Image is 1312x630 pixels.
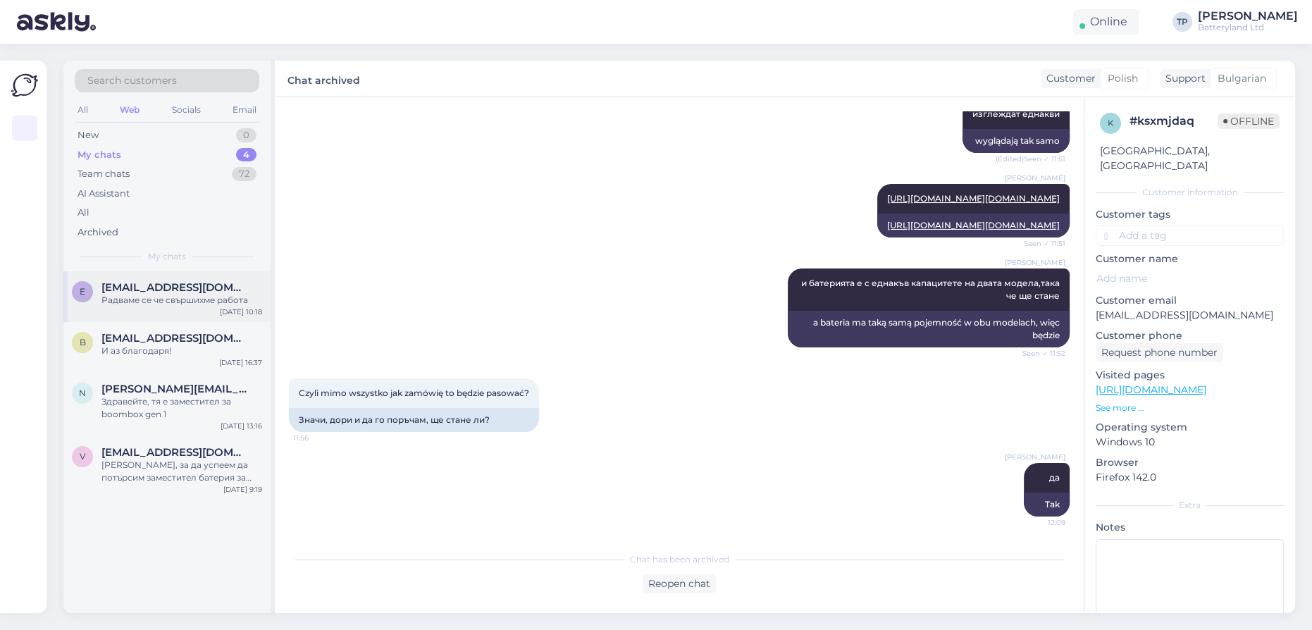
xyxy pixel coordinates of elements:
[80,286,85,297] span: e
[78,206,89,220] div: All
[287,69,360,88] label: Chat archived
[643,574,716,593] div: Reopen chat
[1096,470,1284,485] p: Firefox 142.0
[293,433,346,443] span: 11:56
[236,148,256,162] div: 4
[1096,186,1284,199] div: Customer information
[1005,452,1065,462] span: [PERSON_NAME]
[1096,328,1284,343] p: Customer phone
[887,193,1060,204] a: [URL][DOMAIN_NAME][DOMAIN_NAME]
[219,357,262,368] div: [DATE] 16:37
[1041,71,1096,86] div: Customer
[1073,9,1139,35] div: Online
[1218,71,1266,86] span: Bulgarian
[101,446,248,459] span: vanesahristeva7@gmail.com
[963,129,1070,153] div: wyglądają tak samo
[78,128,99,142] div: New
[101,332,248,345] span: biuro@areskomputer.com.pl
[788,311,1070,347] div: a bateria ma taką samą pojemność w obu modelach, więc będzie
[101,281,248,294] span: evelyna99@abv.bg
[1108,118,1114,128] span: k
[1096,293,1284,308] p: Customer email
[289,408,539,432] div: Значи, дори и да го поръчам, ще стане ли?
[79,388,86,398] span: n
[1172,12,1192,32] div: TP
[87,73,177,88] span: Search customers
[1198,22,1298,33] div: Batteryland Ltd
[232,167,256,181] div: 72
[1096,252,1284,266] p: Customer name
[1013,238,1065,249] span: Seen ✓ 11:51
[236,128,256,142] div: 0
[230,101,259,119] div: Email
[101,345,262,357] div: И аз благодаря!
[1096,368,1284,383] p: Visited pages
[1049,472,1060,483] span: да
[1096,435,1284,450] p: Windows 10
[1005,257,1065,268] span: [PERSON_NAME]
[223,484,262,495] div: [DATE] 9:19
[80,451,85,462] span: v
[1100,144,1280,173] div: [GEOGRAPHIC_DATA], [GEOGRAPHIC_DATA]
[1096,207,1284,222] p: Customer tags
[101,294,262,307] div: Радваме се че свършихме работа
[1108,71,1138,86] span: Polish
[1096,499,1284,512] div: Extra
[1096,402,1284,414] p: See more ...
[220,307,262,317] div: [DATE] 10:18
[1198,11,1298,22] div: [PERSON_NAME]
[101,383,248,395] span: nikola.nikolov@mail.com
[221,421,262,431] div: [DATE] 13:16
[1096,273,1277,284] input: Add name
[972,109,1060,119] span: изглеждат еднакви
[1130,113,1218,130] div: # ksxmjdaq
[1096,225,1284,246] input: Add a tag
[887,220,1060,230] a: [URL][DOMAIN_NAME][DOMAIN_NAME]
[11,72,38,99] img: Askly Logo
[75,101,91,119] div: All
[1013,517,1065,528] span: 12:09
[101,459,262,484] div: [PERSON_NAME], за да успеем да потърсим заместител батерия за вашата прагосмукачка ще трабва да и...
[80,337,86,347] span: b
[1096,455,1284,470] p: Browser
[1005,173,1065,183] span: [PERSON_NAME]
[1013,348,1065,359] span: Seen ✓ 11:52
[1096,308,1284,323] p: [EMAIL_ADDRESS][DOMAIN_NAME]
[78,148,121,162] div: My chats
[101,395,262,421] div: Здравейте, тя е заместител за boombox gen 1
[1218,113,1280,129] span: Offline
[1096,420,1284,435] p: Operating system
[1096,383,1206,396] a: [URL][DOMAIN_NAME]
[1024,493,1070,517] div: Tak
[299,388,529,398] span: Czyli mimo wszystko jak zamówię to będzie pasować?
[148,250,186,263] span: My chats
[78,187,130,201] div: AI Assistant
[1198,11,1304,33] a: [PERSON_NAME]Batteryland Ltd
[630,553,729,566] span: Chat has been archived
[117,101,142,119] div: Web
[78,167,130,181] div: Team chats
[801,278,1062,301] span: и батерията е с еднакъв капацитете на двата модела,така че ще стане
[996,154,1065,164] span: (Edited) Seen ✓ 11:51
[78,226,118,240] div: Archived
[1096,520,1284,535] p: Notes
[169,101,204,119] div: Socials
[1096,343,1223,362] div: Request phone number
[1160,71,1206,86] div: Support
